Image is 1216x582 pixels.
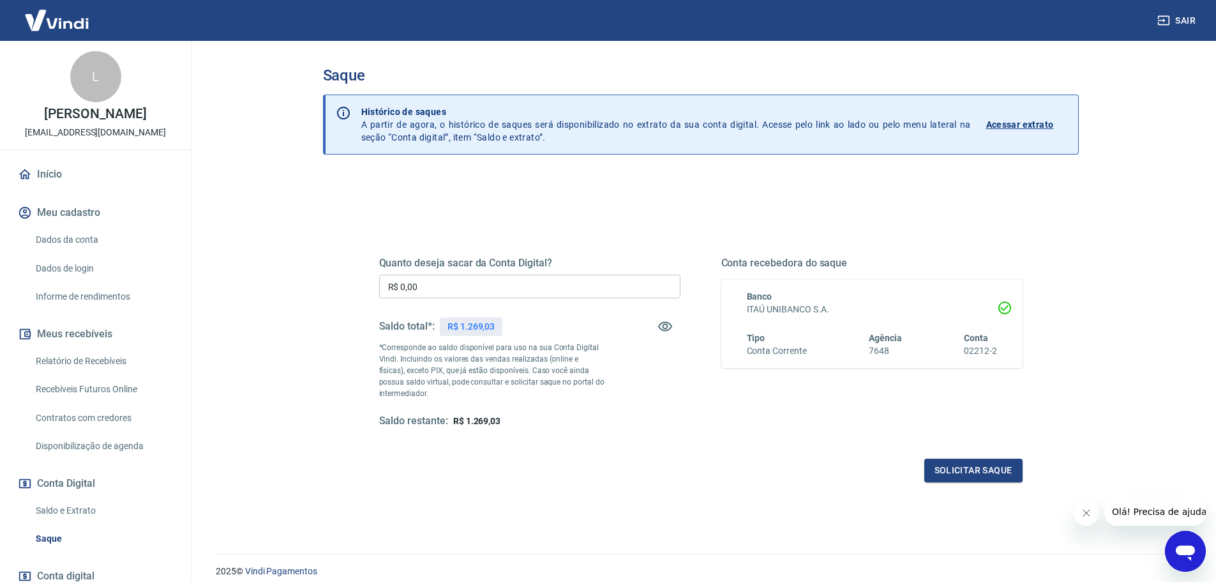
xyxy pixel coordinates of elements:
h6: 7648 [869,344,902,358]
p: Acessar extrato [986,118,1054,131]
div: L [70,51,121,102]
a: Relatório de Recebíveis [31,348,176,374]
span: Tipo [747,333,765,343]
a: Saldo e Extrato [31,498,176,524]
p: 2025 © [216,565,1185,578]
span: Conta [964,333,988,343]
p: [EMAIL_ADDRESS][DOMAIN_NAME] [25,126,166,139]
h5: Conta recebedora do saque [721,257,1023,270]
button: Meu cadastro [15,199,176,227]
button: Meus recebíveis [15,320,176,348]
p: [PERSON_NAME] [44,107,146,121]
p: Histórico de saques [361,105,971,118]
h5: Saldo total*: [379,320,435,333]
a: Informe de rendimentos [31,284,176,310]
h6: Conta Corrente [747,344,807,358]
a: Início [15,160,176,188]
p: A partir de agora, o histórico de saques será disponibilizado no extrato da sua conta digital. Ac... [361,105,971,144]
iframe: Mensagem da empresa [1104,498,1206,526]
a: Saque [31,526,176,552]
a: Recebíveis Futuros Online [31,376,176,402]
span: R$ 1.269,03 [453,416,500,426]
h6: ITAÚ UNIBANCO S.A. [747,303,997,316]
span: Agência [869,333,902,343]
button: Sair [1155,9,1201,33]
p: R$ 1.269,03 [447,320,495,333]
span: Banco [747,291,772,302]
iframe: Fechar mensagem [1074,500,1099,526]
button: Solicitar saque [924,459,1023,482]
a: Vindi Pagamentos [245,566,317,576]
a: Dados da conta [31,227,176,253]
iframe: Botão para abrir a janela de mensagens [1165,531,1206,572]
span: Olá! Precisa de ajuda? [8,9,107,19]
img: Vindi [15,1,98,40]
a: Dados de login [31,256,176,282]
p: *Corresponde ao saldo disponível para uso na sua Conta Digital Vindi. Incluindo os valores das ve... [379,342,605,399]
a: Acessar extrato [986,105,1068,144]
h3: Saque [323,66,1079,84]
button: Conta Digital [15,470,176,498]
h5: Quanto deseja sacar da Conta Digital? [379,257,680,270]
a: Contratos com credores [31,405,176,431]
h5: Saldo restante: [379,415,448,428]
h6: 02212-2 [964,344,997,358]
a: Disponibilização de agenda [31,433,176,459]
